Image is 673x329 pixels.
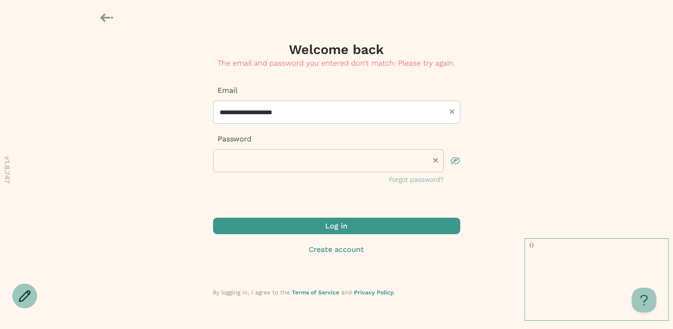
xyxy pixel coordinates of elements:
button: Log in [213,218,460,234]
p: Log in [326,221,348,231]
span: By logging in, I agree to the and [213,289,395,296]
button: Forgot password? [389,175,444,185]
a: Privacy Policy. [354,289,395,296]
iframe: Toggle Customer Support [632,288,657,313]
p: Email [213,85,460,96]
p: v 1.8.747 [2,156,13,184]
p: Password [213,134,460,144]
a: Terms of Service [292,289,340,296]
p: The email and password you entered don’t match. Please try again. [213,58,460,68]
button: Create account [213,244,460,255]
pre: {} [525,238,669,321]
h1: Welcome back [289,41,384,58]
